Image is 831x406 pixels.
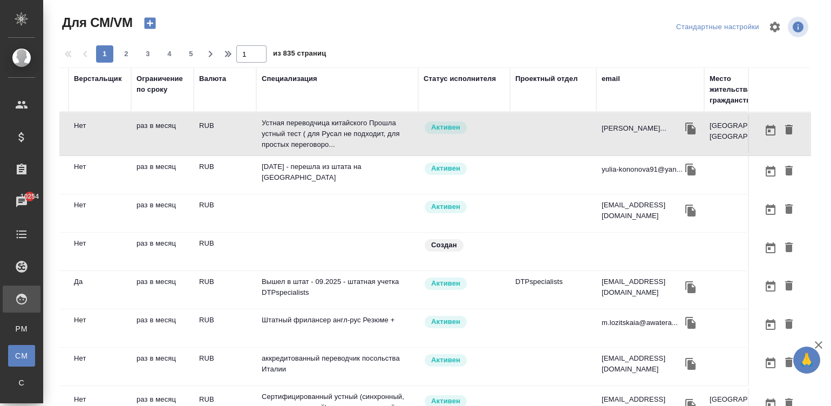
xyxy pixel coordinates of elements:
[510,271,596,309] td: DTPspecialists
[69,233,131,270] td: Нет
[683,315,699,331] button: Скопировать
[74,73,122,84] div: Верстальщик
[602,317,678,328] p: m.lozitskaia@awatera...
[131,156,194,194] td: раз в месяц
[424,120,505,135] div: Рядовой исполнитель: назначай с учетом рейтинга
[262,161,413,183] p: [DATE] - перешла из штата на [GEOGRAPHIC_DATA]
[199,73,226,84] div: Валюта
[131,309,194,347] td: раз в месяц
[780,200,798,220] button: Удалить
[602,276,683,298] p: [EMAIL_ADDRESS][DOMAIN_NAME]
[761,315,780,335] button: Открыть календарь загрузки
[131,194,194,232] td: раз в месяц
[683,161,699,178] button: Скопировать
[69,309,131,347] td: Нет
[431,316,460,327] p: Активен
[8,345,35,367] a: CM
[262,73,317,84] div: Специализация
[780,353,798,373] button: Удалить
[761,238,780,258] button: Открыть календарь загрузки
[69,194,131,232] td: Нет
[602,200,683,221] p: [EMAIL_ADDRESS][DOMAIN_NAME]
[8,372,35,394] a: С
[761,120,780,140] button: Открыть календарь загрузки
[762,14,788,40] span: Настроить таблицу
[194,309,256,347] td: RUB
[683,279,699,295] button: Скопировать
[431,355,460,366] p: Активен
[431,201,460,212] p: Активен
[431,240,457,251] p: Создан
[431,122,460,133] p: Активен
[761,353,780,373] button: Открыть календарь загрузки
[424,73,496,84] div: Статус исполнителя
[13,350,30,361] span: CM
[780,238,798,258] button: Удалить
[194,115,256,153] td: RUB
[780,276,798,296] button: Удалить
[683,202,699,219] button: Скопировать
[139,45,156,63] button: 3
[602,164,683,175] p: yulia-kononova91@yan...
[602,73,620,84] div: email
[131,348,194,385] td: раз в месяц
[14,191,45,202] span: 10254
[424,161,505,176] div: Рядовой исполнитель: назначай с учетом рейтинга
[602,123,666,134] p: [PERSON_NAME]...
[262,353,413,375] p: аккредитованный переводчик посольства Италии
[69,156,131,194] td: Нет
[431,278,460,289] p: Активен
[131,271,194,309] td: раз в месяц
[683,120,699,137] button: Скопировать
[194,156,256,194] td: RUB
[262,276,413,298] p: Вышел в штат - 09.2025 - штатная учетка DTPspecialists
[710,73,796,106] div: Место жительства(Город), гражданство
[780,161,798,181] button: Удалить
[761,276,780,296] button: Открыть календарь загрузки
[704,115,801,153] td: [GEOGRAPHIC_DATA], [GEOGRAPHIC_DATA]
[424,200,505,214] div: Рядовой исполнитель: назначай с учетом рейтинга
[673,19,762,36] div: split button
[798,349,816,371] span: 🙏
[131,115,194,153] td: раз в месяц
[424,315,505,329] div: Рядовой исполнитель: назначай с учетом рейтинга
[59,14,133,31] span: Для СМ/VM
[3,188,40,215] a: 10254
[780,315,798,335] button: Удалить
[137,14,163,32] button: Создать
[602,353,683,375] p: [EMAIL_ADDRESS][DOMAIN_NAME]
[194,348,256,385] td: RUB
[431,163,460,174] p: Активен
[424,353,505,368] div: Рядовой исполнитель: назначай с учетом рейтинга
[194,271,256,309] td: RUB
[161,49,178,59] span: 4
[761,200,780,220] button: Открыть календарь загрузки
[182,49,200,59] span: 5
[118,49,135,59] span: 2
[683,356,699,372] button: Скопировать
[8,318,35,340] a: PM
[118,45,135,63] button: 2
[69,115,131,153] td: Нет
[515,73,578,84] div: Проектный отдел
[424,276,505,291] div: Рядовой исполнитель: назначай с учетом рейтинга
[139,49,156,59] span: 3
[761,161,780,181] button: Открыть календарь загрузки
[131,233,194,270] td: раз в месяц
[194,194,256,232] td: RUB
[161,45,178,63] button: 4
[194,233,256,270] td: RUB
[262,118,413,150] p: Устная переводчица китайского Прошла устный тест ( для Русал не подходит, для простых переговоро...
[793,347,820,374] button: 🙏
[273,47,326,63] span: из 835 страниц
[262,315,413,326] p: Штатный фрилансер англ-рус Резюме +
[788,17,810,37] span: Посмотреть информацию
[69,271,131,309] td: Да
[137,73,188,95] div: Ограничение по сроку
[69,348,131,385] td: Нет
[13,377,30,388] span: С
[182,45,200,63] button: 5
[780,120,798,140] button: Удалить
[13,323,30,334] span: PM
